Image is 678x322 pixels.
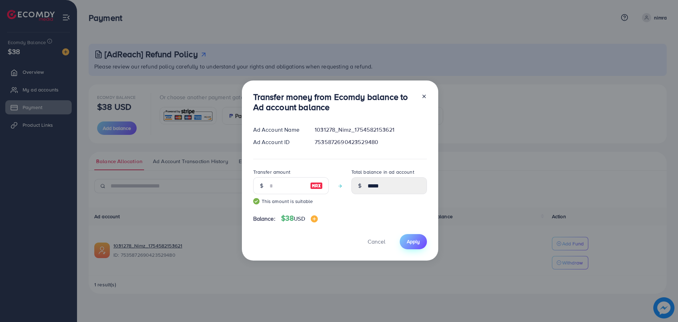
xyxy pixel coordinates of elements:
div: 7535872690423529480 [309,138,432,146]
button: Cancel [359,234,394,249]
small: This amount is suitable [253,198,329,205]
img: image [311,215,318,222]
h3: Transfer money from Ecomdy balance to Ad account balance [253,92,416,112]
h4: $38 [281,214,318,223]
span: Apply [407,238,420,245]
button: Apply [400,234,427,249]
div: Ad Account ID [248,138,309,146]
img: guide [253,198,260,204]
label: Total balance in ad account [351,168,414,175]
span: USD [294,215,305,222]
img: image [310,181,323,190]
div: Ad Account Name [248,126,309,134]
label: Transfer amount [253,168,290,175]
span: Cancel [368,238,385,245]
div: 1031278_Nimz_1754582153621 [309,126,432,134]
span: Balance: [253,215,275,223]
